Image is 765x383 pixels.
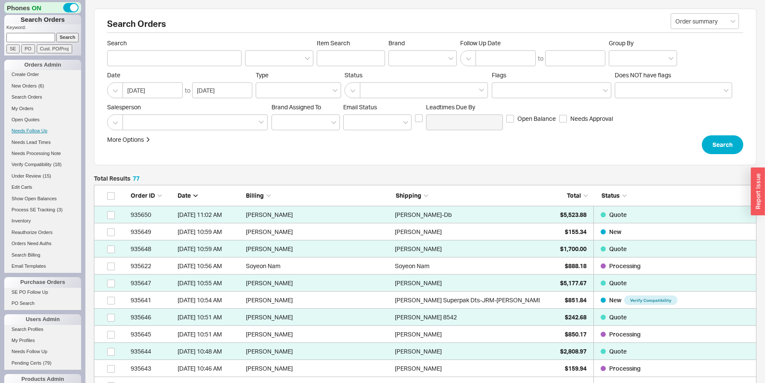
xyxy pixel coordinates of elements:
[107,20,743,33] h2: Search Orders
[107,135,144,144] div: More Options
[12,151,61,156] span: Needs Processing Note
[94,206,756,223] a: 935650[DATE] 11:02 AM[PERSON_NAME][PERSON_NAME]-Db$5,523.88Quote
[4,299,81,308] a: PO Search
[559,115,567,123] input: Needs Approval
[396,192,421,199] span: Shipping
[395,343,442,360] div: [PERSON_NAME]
[131,275,173,292] div: 935647
[4,104,81,113] a: My Orders
[565,262,587,269] span: $888.18
[570,114,613,123] span: Needs Approval
[624,295,677,305] span: Verify Compatibility
[12,128,47,133] span: Needs Follow Up
[256,71,269,79] span: Type
[460,39,605,47] span: Follow Up Date
[609,330,641,338] span: Processing
[4,149,81,158] a: Needs Processing Note
[246,206,391,223] div: [PERSON_NAME]
[395,206,452,223] div: [PERSON_NAME]-Db
[94,175,140,181] h5: Total Results
[131,240,173,257] div: 935648
[12,349,47,354] span: Needs Follow Up
[395,292,543,309] div: [PERSON_NAME] Superpak Dts-JRM-[PERSON_NAME]
[12,207,55,212] span: Process SE Tracking
[609,348,627,355] span: Quote
[107,71,252,79] span: Date
[38,83,44,88] span: ( 6 )
[131,309,173,326] div: 935646
[702,135,743,154] button: Search
[131,223,173,240] div: 935649
[178,192,191,199] span: Date
[538,54,543,63] div: to
[565,313,587,321] span: $242.68
[178,309,242,326] div: 8/22/25 10:51 AM
[43,173,51,178] span: ( 15 )
[246,309,391,326] div: [PERSON_NAME]
[317,50,385,66] input: Item Search
[12,173,41,178] span: Under Review
[4,60,81,70] div: Orders Admin
[609,262,641,269] span: Processing
[53,162,62,167] span: ( 18 )
[506,115,514,123] input: Open Balance
[4,115,81,124] a: Open Quotes
[178,343,242,360] div: 8/22/25 10:48 AM
[565,228,587,235] span: $155.34
[246,292,391,309] div: [PERSON_NAME]
[107,135,151,144] button: More Options
[32,3,41,12] span: ON
[131,326,173,343] div: 935645
[609,39,634,47] span: Group By
[21,44,35,53] input: PO
[131,343,173,360] div: 935644
[609,279,627,287] span: Quote
[560,279,587,287] span: $5,177.67
[393,53,399,63] input: Brand
[565,296,587,304] span: $851.84
[395,309,457,326] div: [PERSON_NAME] 8542
[4,15,81,24] h1: Search Orders
[4,325,81,334] a: Search Profiles
[56,33,79,42] input: Search
[178,360,242,377] div: 8/22/25 10:46 AM
[395,326,442,343] div: [PERSON_NAME]
[178,223,242,240] div: 8/22/25 10:59 AM
[178,240,242,257] div: 8/22/25 10:59 AM
[609,365,641,372] span: Processing
[131,192,155,199] span: Order ID
[178,292,242,309] div: 8/22/25 10:54 AM
[4,359,81,368] a: Pending Certs(79)
[395,223,442,240] div: [PERSON_NAME]
[131,191,173,200] div: Order ID
[246,240,391,257] div: [PERSON_NAME]
[4,194,81,203] a: Show Open Balances
[545,191,588,200] div: Total
[4,262,81,271] a: Email Templates
[343,103,377,111] span: Em ​ ail Status
[560,245,587,252] span: $1,700.00
[4,205,81,214] a: Process SE Tracking(3)
[609,228,622,235] span: New
[4,336,81,345] a: My Profiles
[560,348,587,355] span: $2,808.97
[4,138,81,147] a: Needs Lead Times
[669,57,674,60] svg: open menu
[4,277,81,287] div: Purchase Orders
[517,114,556,123] span: Open Balance
[246,275,391,292] div: [PERSON_NAME]
[94,326,756,343] a: 935645[DATE] 10:51 AM[PERSON_NAME][PERSON_NAME]$850.17Processing
[178,191,242,200] div: Date
[395,275,442,292] div: [PERSON_NAME]
[94,343,756,360] a: 935644[DATE] 10:48 AM[PERSON_NAME][PERSON_NAME]$2,808.97Quote
[388,39,405,47] span: Brand
[131,292,173,309] div: 935641
[4,2,81,13] div: Phones
[178,326,242,343] div: 8/22/25 10:51 AM
[246,257,391,275] div: Soyeon Nam
[94,240,756,257] a: 935648[DATE] 10:59 AM[PERSON_NAME][PERSON_NAME]$1,700.00Quote
[426,103,503,111] span: Leadtimes Due By
[43,360,52,365] span: ( 79 )
[595,191,752,200] div: Status
[246,191,391,200] div: Billing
